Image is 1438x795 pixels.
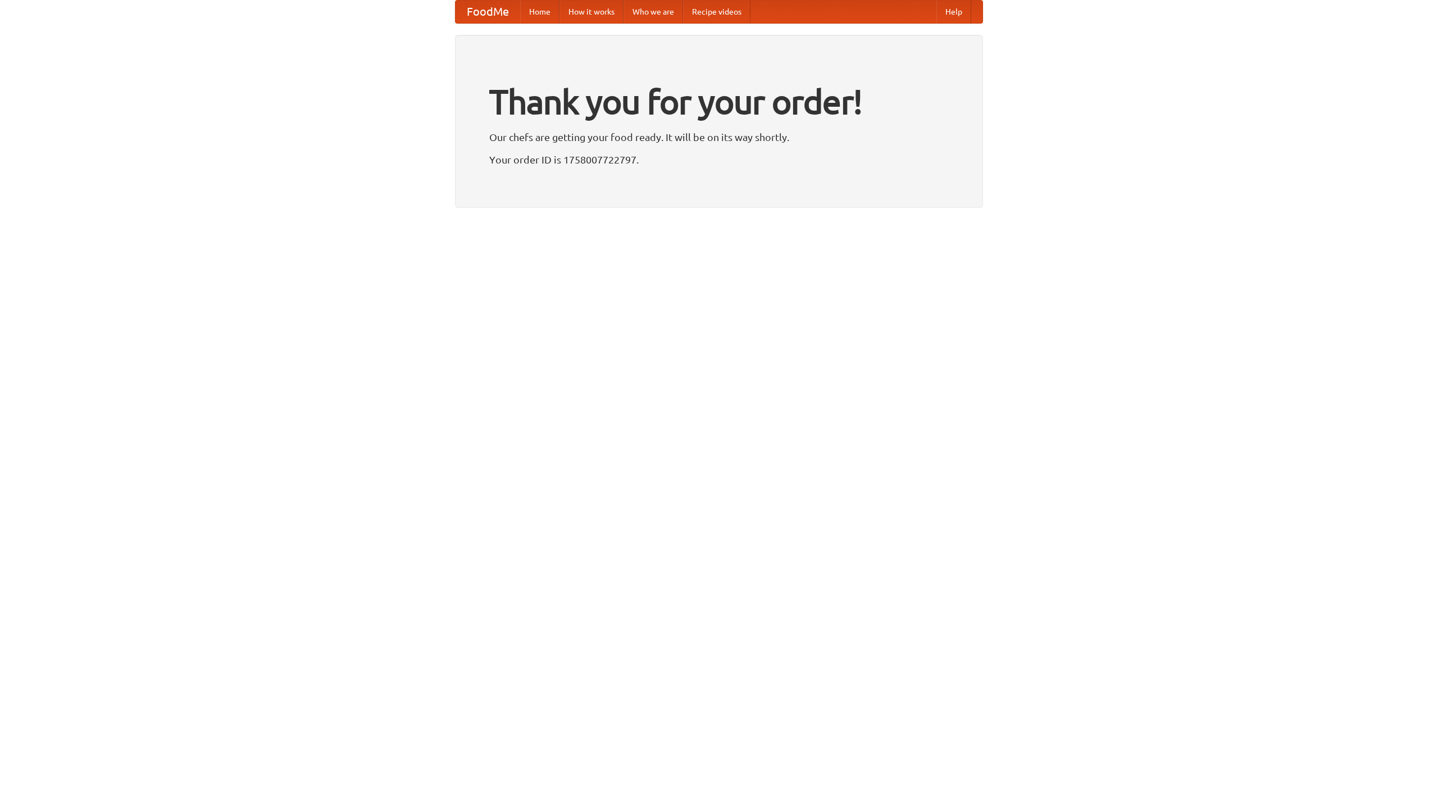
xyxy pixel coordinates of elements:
a: Help [936,1,971,23]
a: FoodMe [456,1,520,23]
h1: Thank you for your order! [489,75,949,129]
a: Who we are [624,1,683,23]
p: Our chefs are getting your food ready. It will be on its way shortly. [489,129,949,146]
a: Recipe videos [683,1,750,23]
a: How it works [559,1,624,23]
a: Home [520,1,559,23]
p: Your order ID is 1758007722797. [489,151,949,168]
